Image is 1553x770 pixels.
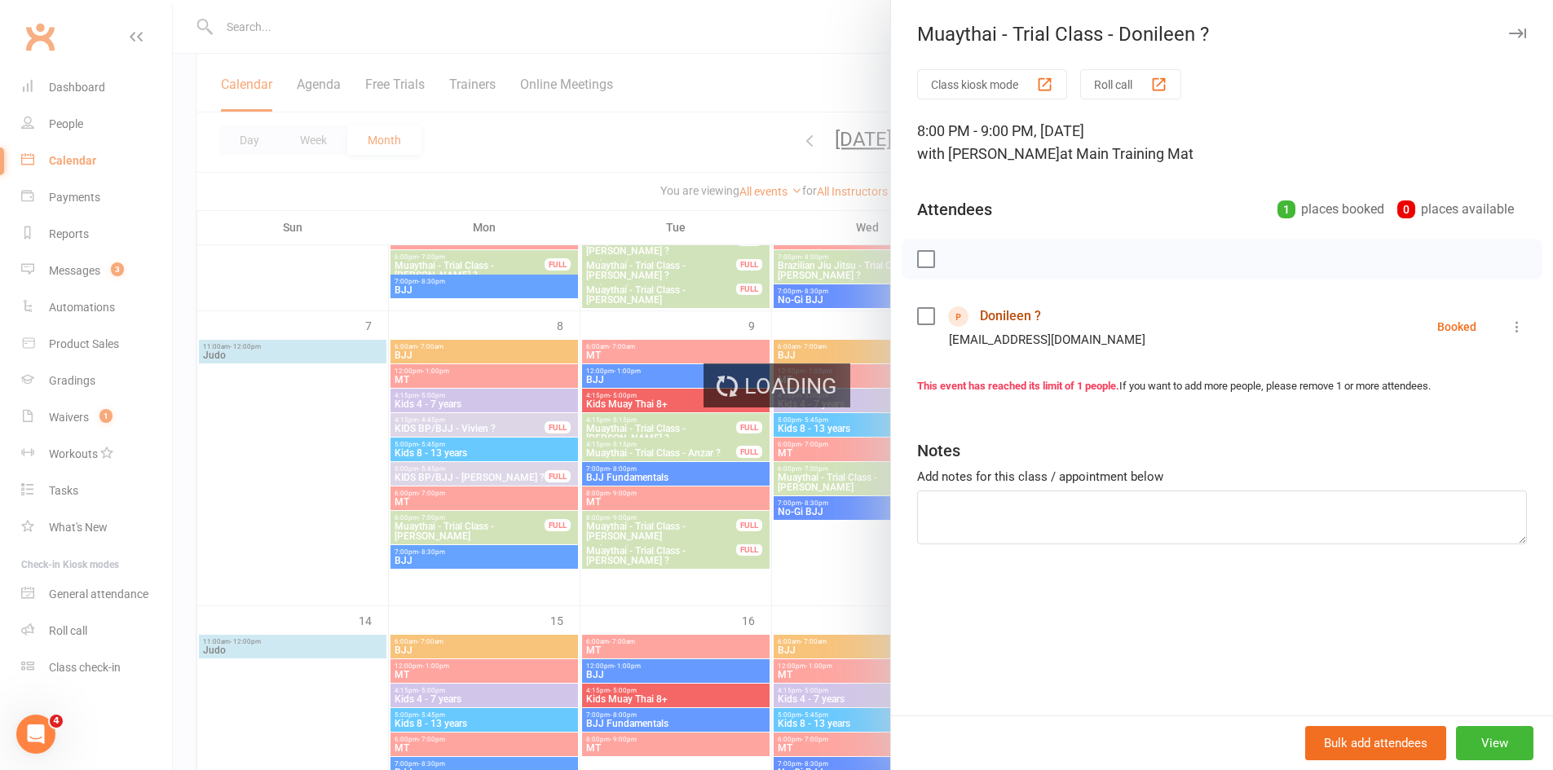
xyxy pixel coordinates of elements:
div: places available [1397,198,1514,221]
div: [EMAIL_ADDRESS][DOMAIN_NAME] [949,329,1145,350]
strong: This event has reached its limit of 1 people. [917,380,1119,392]
div: Booked [1437,321,1476,332]
button: Roll call [1080,69,1181,99]
button: View [1456,726,1533,760]
button: Bulk add attendees [1305,726,1446,760]
button: Class kiosk mode [917,69,1067,99]
span: with [PERSON_NAME] [917,145,1060,162]
div: Muaythai - Trial Class - Donileen ? [891,23,1553,46]
div: Add notes for this class / appointment below [917,467,1527,486]
div: 0 [1397,200,1415,218]
span: at Main Training Mat [1060,145,1193,162]
div: 8:00 PM - 9:00 PM, [DATE] [917,120,1527,165]
span: 4 [50,715,63,728]
div: If you want to add more people, please remove 1 or more attendees. [917,378,1527,395]
div: 1 [1277,200,1295,218]
iframe: Intercom live chat [16,715,55,754]
div: Attendees [917,198,992,221]
div: places booked [1277,198,1384,221]
div: Notes [917,439,960,462]
a: Donileen ? [980,303,1041,329]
